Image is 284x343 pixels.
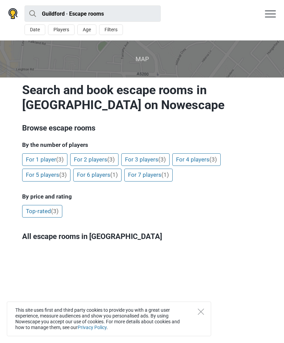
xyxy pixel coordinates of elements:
h1: Search and book escape rooms in [GEOGRAPHIC_DATA] on Nowescape [22,83,262,113]
a: For 2 players(3) [70,153,119,166]
a: For 5 players(3) [22,169,70,182]
a: Top-rated(3) [22,205,62,218]
button: Filters [99,24,123,35]
span: (1) [110,171,118,178]
span: (3) [209,156,217,163]
a: For 4 players(3) [172,153,221,166]
span: (3) [59,171,67,178]
h5: By price and rating [22,193,262,200]
a: Privacy Policy [78,325,107,330]
h3: All escape rooms in [GEOGRAPHIC_DATA] [22,228,262,245]
a: For 1 player(3) [22,153,67,166]
h3: Browse escape rooms [22,123,262,134]
span: (3) [56,156,64,163]
img: Nowescape logo [8,8,18,19]
div: This site uses first and third party cookies to provide you with a great user experience, measure... [7,302,211,336]
a: For 7 players(1) [124,169,173,182]
span: (1) [161,171,169,178]
span: (3) [107,156,115,163]
span: (3) [51,208,59,215]
button: Close [198,309,204,315]
input: try “London” [25,5,161,22]
span: (3) [158,156,166,163]
a: For 3 players(3) [121,153,170,166]
h5: By the number of players [22,141,262,148]
button: Date [25,24,45,35]
button: Players [48,24,75,35]
button: Age [77,24,96,35]
a: For 6 players(1) [73,169,122,182]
